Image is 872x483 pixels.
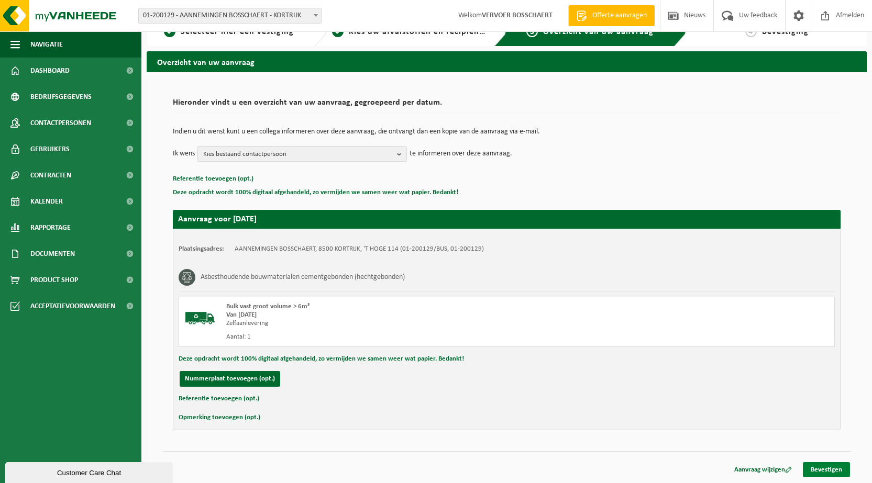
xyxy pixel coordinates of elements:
strong: Plaatsingsadres: [179,245,224,252]
a: Offerte aanvragen [568,5,655,26]
span: Acceptatievoorwaarden [30,293,115,319]
span: Kies bestaand contactpersoon [203,147,393,162]
strong: Van [DATE] [226,311,257,318]
p: Indien u dit wenst kunt u een collega informeren over deze aanvraag, die ontvangt dan een kopie v... [173,128,841,136]
span: Kalender [30,188,63,215]
span: Product Shop [30,267,78,293]
span: Navigatie [30,31,63,58]
div: Aantal: 1 [226,333,549,341]
span: Selecteer hier een vestiging [181,28,294,36]
span: Offerte aanvragen [590,10,649,21]
span: Gebruikers [30,136,70,162]
span: Dashboard [30,58,70,84]
h3: Asbesthoudende bouwmaterialen cementgebonden (hechtgebonden) [201,269,405,286]
button: Deze opdracht wordt 100% digitaal afgehandeld, zo vermijden we samen weer wat papier. Bedankt! [179,352,464,366]
iframe: chat widget [5,460,175,483]
span: 01-200129 - AANNEMINGEN BOSSCHAERT - KORTRIJK [139,8,321,23]
strong: VERVOER BOSSCHAERT [482,12,553,19]
span: 01-200129 - AANNEMINGEN BOSSCHAERT - KORTRIJK [138,8,322,24]
a: 2Kies uw afvalstoffen en recipiënten [332,26,486,38]
button: Opmerking toevoegen (opt.) [179,411,260,424]
span: Overzicht van uw aanvraag [543,28,654,36]
button: Deze opdracht wordt 100% digitaal afgehandeld, zo vermijden we samen weer wat papier. Bedankt! [173,186,458,199]
button: Referentie toevoegen (opt.) [173,172,253,186]
span: Contactpersonen [30,110,91,136]
span: Documenten [30,241,75,267]
strong: Aanvraag voor [DATE] [178,215,257,223]
span: Bevestiging [762,28,809,36]
h2: Hieronder vindt u een overzicht van uw aanvraag, gegroepeerd per datum. [173,98,841,113]
button: Referentie toevoegen (opt.) [179,392,259,406]
span: Bulk vast groot volume > 6m³ [226,303,310,310]
div: Zelfaanlevering [226,319,549,328]
button: Nummerplaat toevoegen (opt.) [180,371,280,387]
a: Bevestigen [803,462,850,477]
span: Contracten [30,162,71,188]
span: Kies uw afvalstoffen en recipiënten [349,28,493,36]
a: 1Selecteer hier een vestiging [152,26,306,38]
span: Bedrijfsgegevens [30,84,92,110]
span: Rapportage [30,215,71,241]
button: Kies bestaand contactpersoon [197,146,407,162]
p: te informeren over deze aanvraag. [410,146,512,162]
a: Aanvraag wijzigen [726,462,800,477]
img: BL-SO-LV.png [184,302,216,334]
p: Ik wens [173,146,195,162]
h2: Overzicht van uw aanvraag [147,51,867,72]
td: AANNEMINGEN BOSSCHAERT, 8500 KORTRIJK, 'T HOGE 114 (01-200129/BUS, 01-200129) [235,245,484,253]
